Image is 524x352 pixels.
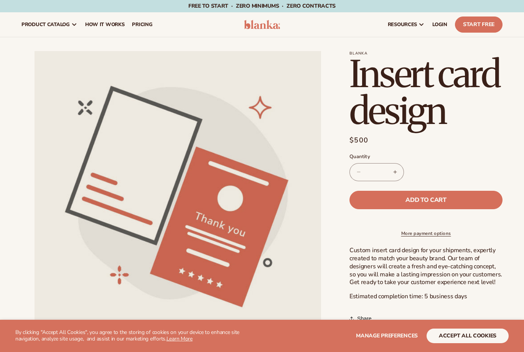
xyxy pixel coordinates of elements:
[349,293,503,301] p: Estimated completion time: 5 business days
[349,310,374,327] button: Share
[349,153,503,161] label: Quantity
[427,329,509,343] button: accept all cookies
[349,246,503,286] p: Custom insert card design for your shipments, expertly created to match your beauty brand. Our te...
[15,329,262,342] p: By clicking "Accept All Cookies", you agree to the storing of cookies on your device to enhance s...
[21,21,70,28] span: product catalog
[356,329,418,343] button: Manage preferences
[244,20,280,29] img: logo
[428,12,451,37] a: LOGIN
[81,12,129,37] a: How It Works
[85,21,125,28] span: How It Works
[455,17,503,33] a: Start Free
[349,230,503,237] a: More payment options
[188,2,336,10] span: Free to start · ZERO minimums · ZERO contracts
[128,12,156,37] a: pricing
[356,332,418,339] span: Manage preferences
[349,135,368,145] span: $500
[432,21,447,28] span: LOGIN
[132,21,152,28] span: pricing
[349,56,503,129] h1: Insert card design
[405,197,446,203] span: Add to cart
[388,21,417,28] span: resources
[166,335,193,342] a: Learn More
[18,12,81,37] a: product catalog
[349,191,503,209] button: Add to cart
[384,12,428,37] a: resources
